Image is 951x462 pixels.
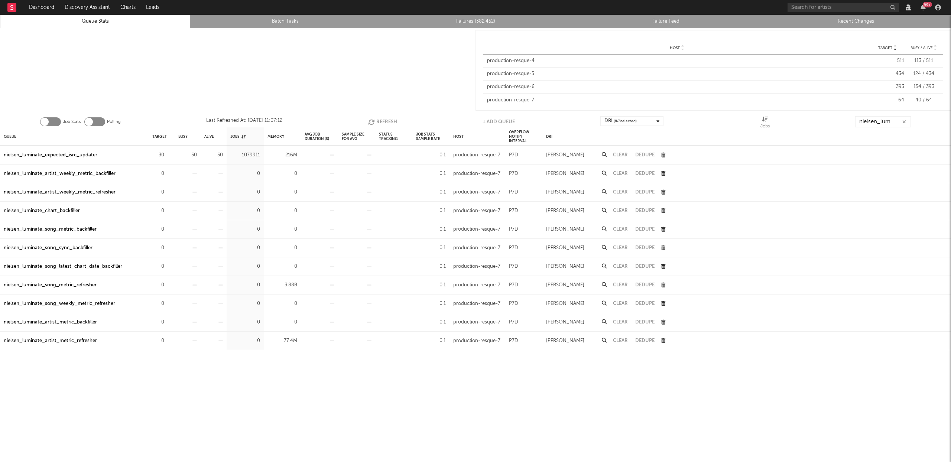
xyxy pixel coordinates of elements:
a: Failures (382,452) [384,17,567,26]
div: 0.1 [416,281,446,290]
div: Avg Job Duration (s) [305,128,334,144]
button: Dedupe [635,227,655,232]
div: 0 [152,262,164,271]
div: P7D [509,318,518,327]
div: P7D [509,151,518,160]
div: 0 [267,206,297,215]
div: 0.1 [416,318,446,327]
div: 0 [152,169,164,178]
div: 0 [230,169,260,178]
div: Status Tracking [379,128,409,144]
div: 0 [230,188,260,197]
button: Clear [613,283,628,287]
div: 0.1 [416,206,446,215]
button: Dedupe [635,264,655,269]
input: Search... [855,116,911,127]
div: nielsen_luminate_artist_weekly_metric_refresher [4,188,116,197]
div: production-resque-7 [487,97,867,104]
div: 99 + [923,2,932,7]
button: Dedupe [635,171,655,176]
button: Clear [613,301,628,306]
button: Dedupe [635,208,655,213]
div: 216M [267,151,297,160]
div: 124 / 434 [908,70,939,78]
div: 0 [230,336,260,345]
div: 0.1 [416,336,446,345]
div: 0 [152,206,164,215]
div: 434 [871,70,904,78]
a: nielsen_luminate_expected_isrc_updater [4,151,97,160]
div: 0 [152,299,164,308]
div: [PERSON_NAME] [546,169,584,178]
div: production-resque-5 [487,70,867,78]
div: 0 [267,169,297,178]
div: 30 [204,151,223,160]
a: Batch Tasks [194,17,376,26]
div: 0.1 [416,299,446,308]
button: Dedupe [635,301,655,306]
button: 99+ [921,4,926,10]
div: P7D [509,281,518,290]
div: 113 / 511 [908,57,939,65]
button: Dedupe [635,153,655,157]
div: production-resque-7 [453,336,500,345]
div: 0 [152,336,164,345]
div: DRI [546,128,552,144]
div: Overflow Notify Interval [509,128,539,144]
a: nielsen_luminate_artist_weekly_metric_backfiller [4,169,116,178]
div: [PERSON_NAME] [546,188,584,197]
button: Dedupe [635,283,655,287]
label: Job Stats [63,117,81,126]
a: nielsen_luminate_song_metric_refresher [4,281,97,290]
a: Queue Stats [4,17,186,26]
div: Host [453,128,464,144]
div: Queue [4,128,16,144]
div: P7D [509,299,518,308]
div: production-resque-7 [453,299,500,308]
div: [PERSON_NAME] [546,151,584,160]
div: P7D [509,188,518,197]
div: [PERSON_NAME] [546,318,584,327]
label: Polling [107,117,121,126]
div: [PERSON_NAME] [546,299,584,308]
div: Busy [178,128,188,144]
div: 64 [871,97,904,104]
div: 0 [152,188,164,197]
div: 0 [152,281,164,290]
div: production-resque-7 [453,262,500,271]
div: 0 [152,225,164,234]
div: Jobs [760,122,770,131]
div: production-resque-7 [453,188,500,197]
a: nielsen_luminate_song_weekly_metric_refresher [4,299,115,308]
div: production-resque-7 [453,318,500,327]
div: production-resque-4 [487,57,867,65]
div: 0 [267,318,297,327]
div: 0.1 [416,225,446,234]
a: nielsen_luminate_song_latest_chart_date_backfiller [4,262,122,271]
div: P7D [509,206,518,215]
div: 0 [267,299,297,308]
div: 511 [871,57,904,65]
div: 0.1 [416,188,446,197]
div: P7D [509,262,518,271]
div: 393 [871,83,904,91]
div: 30 [152,151,164,160]
div: production-resque-7 [453,244,500,253]
div: production-resque-7 [453,169,500,178]
div: 0 [230,206,260,215]
div: 0 [230,244,260,253]
a: nielsen_luminate_artist_metric_backfiller [4,318,97,327]
button: Clear [613,208,628,213]
div: 0 [267,225,297,234]
a: nielsen_luminate_chart_backfiller [4,206,80,215]
div: 0.1 [416,262,446,271]
a: nielsen_luminate_artist_metric_refresher [4,336,97,345]
div: Target [152,128,167,144]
